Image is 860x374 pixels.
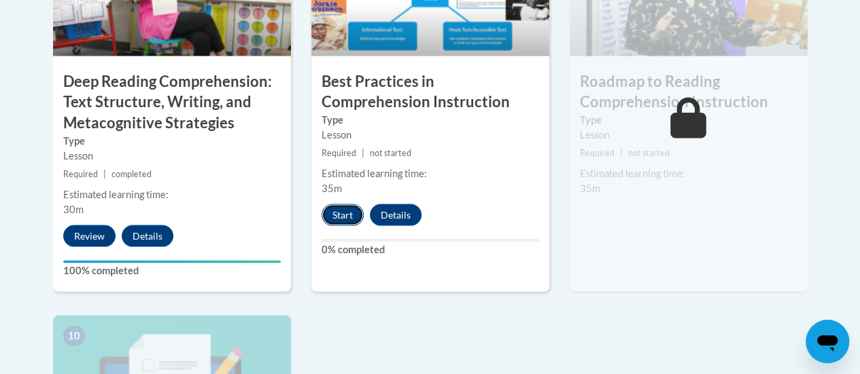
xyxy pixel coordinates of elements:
button: Start [322,204,364,225]
div: Estimated learning time: [63,187,281,202]
span: completed [111,168,152,179]
button: Details [122,225,173,246]
span: 35m [322,182,342,193]
span: | [103,168,106,179]
h3: Deep Reading Comprehension: Text Structure, Writing, and Metacognitive Strategies [53,71,291,133]
h3: Best Practices in Comprehension Instruction [311,71,549,113]
span: | [620,147,623,157]
span: Required [63,168,98,179]
label: Type [322,112,539,127]
label: 0% completed [322,242,539,257]
label: Type [580,112,797,127]
span: 10 [63,325,85,345]
label: 100% completed [63,263,281,278]
span: not started [628,147,670,157]
iframe: Button to launch messaging window [806,320,849,363]
div: Lesson [322,127,539,142]
button: Review [63,225,116,246]
span: 30m [63,203,84,214]
div: Your progress [63,260,281,263]
div: Estimated learning time: [580,166,797,181]
span: | [362,147,364,157]
span: not started [370,147,411,157]
h3: Roadmap to Reading Comprehension Instruction [570,71,808,113]
div: Estimated learning time: [322,166,539,181]
label: Type [63,133,281,148]
button: Details [370,204,422,225]
div: Lesson [580,127,797,142]
span: Required [580,147,615,157]
span: 35m [580,182,600,193]
div: Lesson [63,148,281,163]
span: Required [322,147,356,157]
